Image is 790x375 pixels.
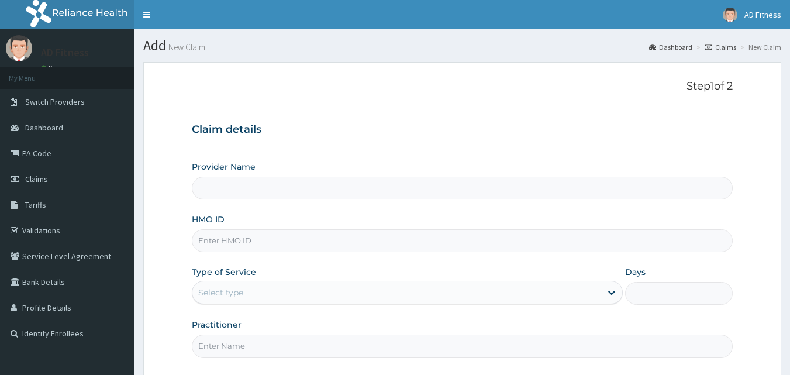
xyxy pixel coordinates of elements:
[6,35,32,61] img: User Image
[25,122,63,133] span: Dashboard
[192,161,256,173] label: Provider Name
[192,319,242,331] label: Practitioner
[723,8,737,22] img: User Image
[192,229,733,252] input: Enter HMO ID
[625,266,646,278] label: Days
[143,38,781,53] h1: Add
[192,80,733,93] p: Step 1 of 2
[41,64,69,72] a: Online
[25,199,46,210] span: Tariffs
[192,266,256,278] label: Type of Service
[198,287,243,298] div: Select type
[649,42,692,52] a: Dashboard
[25,174,48,184] span: Claims
[737,42,781,52] li: New Claim
[25,97,85,107] span: Switch Providers
[192,335,733,357] input: Enter Name
[192,214,225,225] label: HMO ID
[192,123,733,136] h3: Claim details
[705,42,736,52] a: Claims
[166,43,205,51] small: New Claim
[41,47,89,58] p: AD Fitness
[744,9,781,20] span: AD Fitness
